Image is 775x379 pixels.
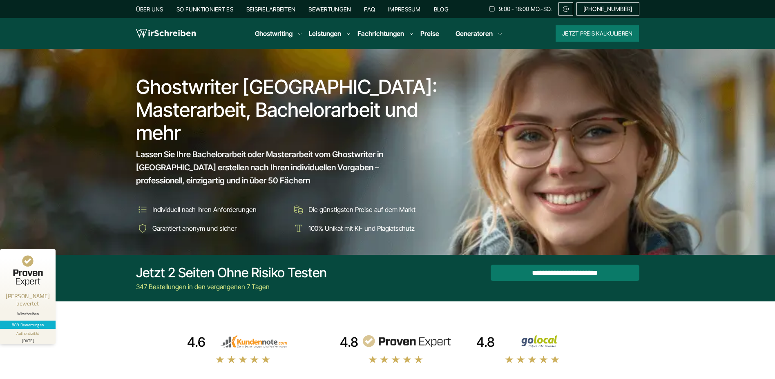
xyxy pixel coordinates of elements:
[456,29,493,38] a: Generatoren
[505,355,560,364] img: stars
[292,222,305,235] img: 100% Unikat mit KI- und Plagiatschutz
[368,355,424,364] img: stars
[3,311,52,317] div: Wirschreiben
[476,334,495,350] div: 4.8
[246,6,295,13] a: Beispielarbeiten
[340,334,358,350] div: 4.8
[498,335,588,348] img: Wirschreiben Bewertungen
[136,76,443,144] h1: Ghostwriter [GEOGRAPHIC_DATA]: Masterarbeit, Bachelorarbeit und mehr
[255,29,293,38] a: Ghostwriting
[364,6,375,13] a: FAQ
[292,203,442,216] li: Die günstigsten Preise auf dem Markt
[136,6,163,13] a: Über uns
[362,335,451,348] img: provenexpert reviews
[357,29,404,38] a: Fachrichtungen
[16,330,40,337] div: Authentizität
[136,222,149,235] img: Garantiert anonym und sicher
[136,265,327,281] div: Jetzt 2 Seiten ohne Risiko testen
[556,25,639,42] button: Jetzt Preis kalkulieren
[499,6,552,12] span: 9:00 - 18:00 Mo.-So.
[576,2,639,16] a: [PHONE_NUMBER]
[136,222,286,235] li: Garantiert anonym und sicher
[136,148,428,187] span: Lassen Sie Ihre Bachelorarbeit oder Masterarbeit vom Ghostwriter in [GEOGRAPHIC_DATA] erstellen n...
[3,337,52,343] div: [DATE]
[488,5,496,12] img: Schedule
[136,203,149,216] img: Individuell nach Ihren Anforderungen
[215,355,271,364] img: stars
[388,6,421,13] a: Impressum
[209,335,299,348] img: kundennote
[292,203,305,216] img: Die günstigsten Preise auf dem Markt
[434,6,449,13] a: Blog
[583,6,632,12] span: [PHONE_NUMBER]
[136,203,286,216] li: Individuell nach Ihren Anforderungen
[176,6,233,13] a: So funktioniert es
[309,29,341,38] a: Leistungen
[420,29,439,38] a: Preise
[562,6,570,12] img: Email
[136,27,196,40] img: logo wirschreiben
[136,282,327,292] div: 347 Bestellungen in den vergangenen 7 Tagen
[292,222,442,235] li: 100% Unikat mit KI- und Plagiatschutz
[308,6,351,13] a: Bewertungen
[187,334,205,350] div: 4.6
